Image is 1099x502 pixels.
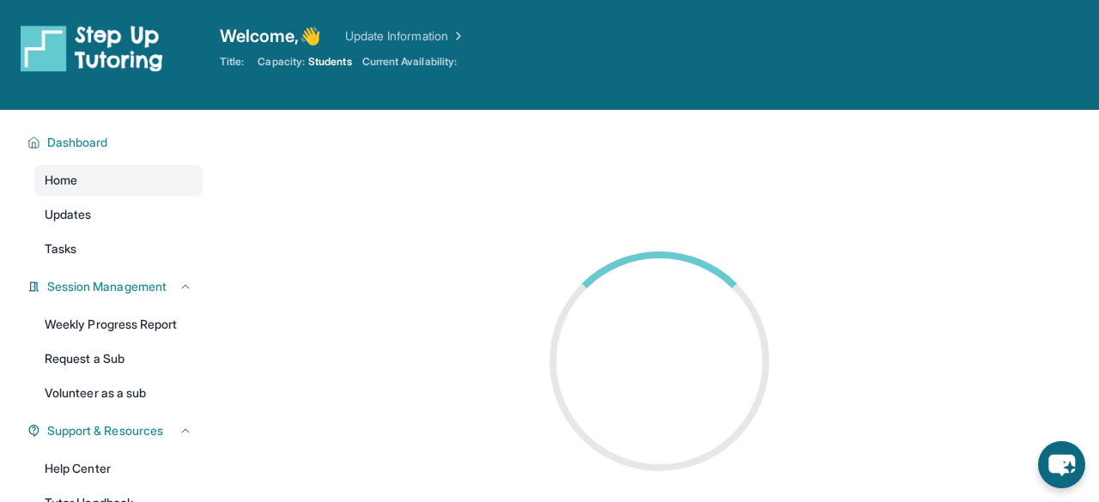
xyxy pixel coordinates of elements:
a: Home [34,165,203,196]
button: chat-button [1038,441,1085,488]
button: Session Management [40,278,192,295]
img: logo [21,24,163,72]
span: Current Availability: [362,55,457,69]
img: Chevron Right [448,27,465,45]
span: Updates [45,206,92,223]
a: Request a Sub [34,343,203,374]
span: Home [45,172,77,189]
span: Support & Resources [47,422,163,439]
a: Updates [34,199,203,230]
span: Students [308,55,352,69]
a: Help Center [34,453,203,484]
a: Volunteer as a sub [34,378,203,408]
a: Update Information [345,27,465,45]
button: Dashboard [40,134,192,151]
a: Weekly Progress Report [34,309,203,340]
span: Title: [220,55,244,69]
a: Tasks [34,233,203,264]
span: Tasks [45,240,76,257]
span: Session Management [47,278,167,295]
span: Welcome, 👋 [220,24,321,48]
span: Capacity: [258,55,305,69]
span: Dashboard [47,134,108,151]
button: Support & Resources [40,422,192,439]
